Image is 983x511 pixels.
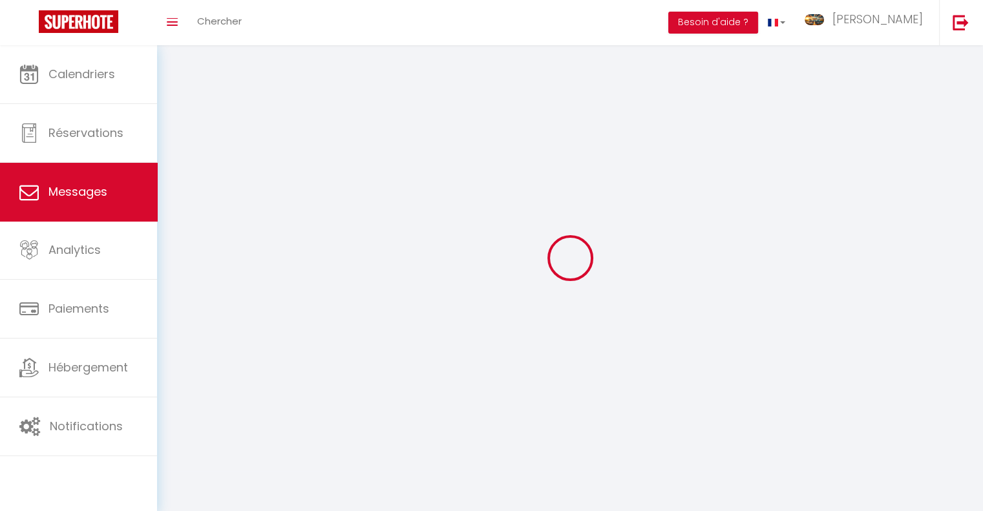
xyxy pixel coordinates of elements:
[48,183,107,200] span: Messages
[50,418,123,434] span: Notifications
[832,11,923,27] span: [PERSON_NAME]
[48,359,128,375] span: Hébergement
[668,12,758,34] button: Besoin d'aide ?
[48,300,109,317] span: Paiements
[48,242,101,258] span: Analytics
[39,10,118,33] img: Super Booking
[197,14,242,28] span: Chercher
[953,14,969,30] img: logout
[48,66,115,82] span: Calendriers
[805,14,824,25] img: ...
[48,125,123,141] span: Réservations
